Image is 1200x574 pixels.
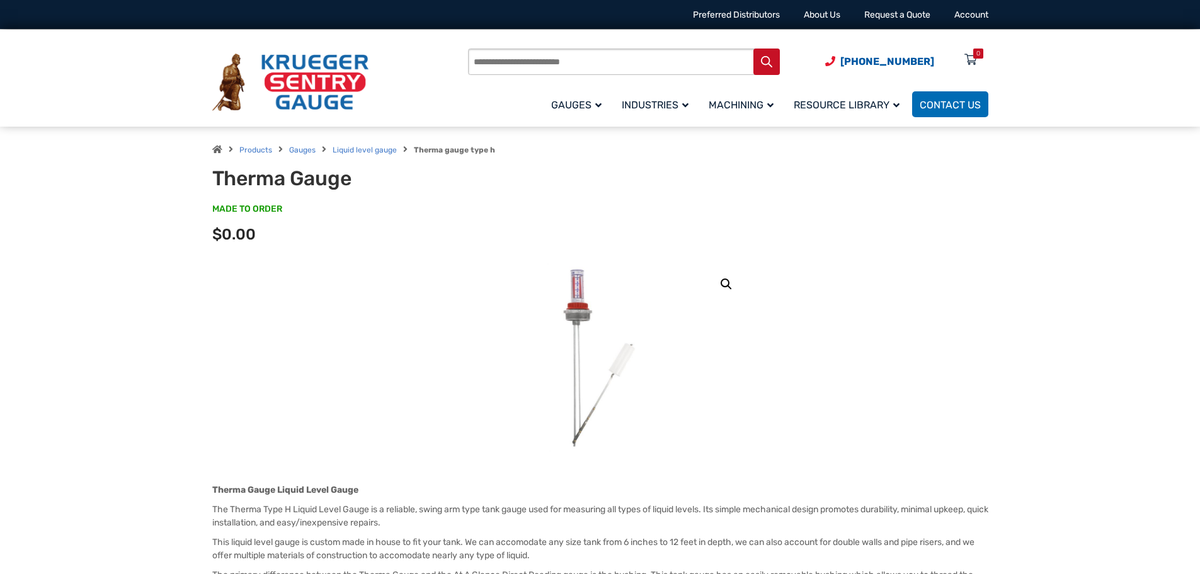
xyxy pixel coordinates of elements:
span: Gauges [551,99,602,111]
a: Account [954,9,988,20]
span: [PHONE_NUMBER] [840,55,934,67]
span: MADE TO ORDER [212,203,282,215]
a: View full-screen image gallery [715,273,738,296]
a: Liquid level gauge [333,146,397,154]
span: Contact Us [920,99,981,111]
a: About Us [804,9,840,20]
img: Krueger Sentry Gauge [212,54,369,112]
span: Industries [622,99,689,111]
strong: Therma gauge type h [414,146,495,154]
a: Phone Number (920) 434-8860 [825,54,934,69]
a: Request a Quote [864,9,930,20]
h1: Therma Gauge [212,166,523,190]
span: Machining [709,99,774,111]
strong: Therma Gauge Liquid Level Gauge [212,485,358,495]
div: 0 [976,49,980,59]
p: This liquid level gauge is custom made in house to fit your tank. We can accomodate any size tank... [212,536,988,562]
a: Resource Library [786,89,912,119]
a: Products [239,146,272,154]
p: The Therma Type H Liquid Level Gauge is a reliable, swing arm type tank gauge used for measuring ... [212,503,988,529]
span: Resource Library [794,99,900,111]
a: Gauges [544,89,614,119]
a: Contact Us [912,91,988,117]
a: Preferred Distributors [693,9,780,20]
span: $0.00 [212,226,256,243]
a: Gauges [289,146,316,154]
a: Industries [614,89,701,119]
a: Machining [701,89,786,119]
